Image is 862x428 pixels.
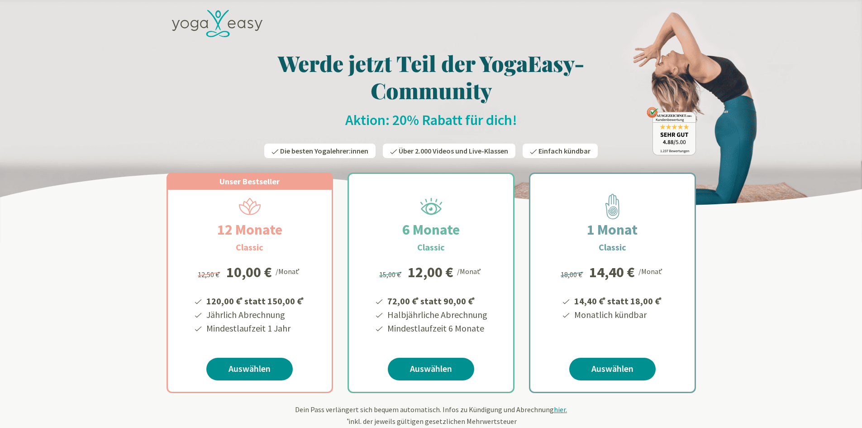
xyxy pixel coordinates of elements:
[569,358,656,380] a: Auswählen
[599,240,626,254] h3: Classic
[457,265,483,277] div: /Monat
[386,308,487,322] li: Halbjährliche Abrechnung
[399,146,508,155] span: Über 2.000 Videos und Live-Klassen
[638,265,664,277] div: /Monat
[206,358,293,380] a: Auswählen
[386,322,487,335] li: Mindestlaufzeit 6 Monate
[554,405,567,414] span: hier.
[573,308,663,322] li: Monatlich kündbar
[195,219,304,240] h2: 12 Monate
[236,240,263,254] h3: Classic
[346,417,517,426] span: inkl. der jeweils gültigen gesetzlichen Mehrwertsteuer
[417,240,445,254] h3: Classic
[386,293,487,308] li: 72,00 € statt 90,00 €
[205,308,305,322] li: Jährlich Abrechnung
[219,176,280,187] span: Unser Bestseller
[538,146,591,155] span: Einfach kündbar
[276,265,301,277] div: /Monat
[226,265,272,279] div: 10,00 €
[205,293,305,308] li: 120,00 € statt 150,00 €
[167,111,696,129] h2: Aktion: 20% Rabatt für dich!
[388,358,474,380] a: Auswählen
[381,219,481,240] h2: 6 Monate
[198,270,222,279] span: 12,50 €
[561,270,585,279] span: 18,00 €
[565,219,659,240] h2: 1 Monat
[647,107,696,155] img: ausgezeichnet_badge.png
[167,49,696,104] h1: Werde jetzt Teil der YogaEasy-Community
[573,293,663,308] li: 14,40 € statt 18,00 €
[280,146,368,155] span: Die besten Yogalehrer:innen
[589,265,635,279] div: 14,40 €
[205,322,305,335] li: Mindestlaufzeit 1 Jahr
[379,270,403,279] span: 15,00 €
[167,404,696,427] div: Dein Pass verlängert sich bequem automatisch. Infos zu Kündigung und Abrechnung
[408,265,453,279] div: 12,00 €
